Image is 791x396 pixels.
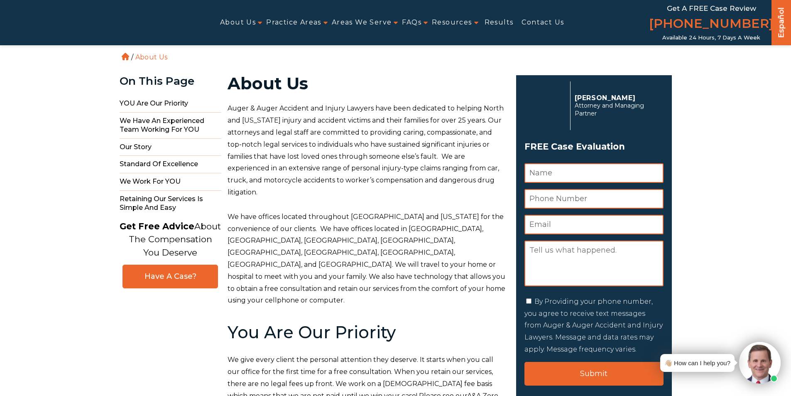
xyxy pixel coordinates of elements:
input: Name [524,163,664,183]
span: Available 24 Hours, 7 Days a Week [662,34,760,41]
span: Have A Case? [131,272,209,281]
span: We Work For YOU [120,173,221,191]
span: Attorney and Managing Partner [575,102,659,118]
a: Practice Areas [266,13,321,32]
img: Auger & Auger Accident and Injury Lawyers Logo [5,13,135,33]
a: Have A Case? [122,265,218,288]
span: Retaining Our Services Is Simple and Easy [120,191,221,216]
h3: FREE Case Evaluation [524,139,664,155]
input: Phone Number [524,189,664,209]
p: [PERSON_NAME] [575,94,659,102]
span: We have offices located throughout [GEOGRAPHIC_DATA] and [US_STATE] for the convenience of our cl... [228,213,505,305]
a: FAQs [402,13,421,32]
a: Home [122,53,129,60]
label: By Providing your phone number, you agree to receive text messages from Auger & Auger Accident an... [524,298,663,353]
h1: About Us [228,75,506,92]
b: You Are Our Priority [228,322,396,342]
input: Submit [524,362,664,386]
a: Resources [432,13,472,32]
span: Standard of Excellence [120,156,221,173]
span: Our Story [120,139,221,156]
a: Contact Us [522,13,564,32]
span: Get a FREE Case Review [667,4,756,12]
li: About Us [133,53,169,61]
span: Auger & Auger Accident and Injury Lawyers have been dedicated to helping North and [US_STATE] inj... [228,104,504,196]
div: 👋🏼 How can I help you? [664,357,730,369]
span: We Have An Experienced Team Working For YOU [120,113,221,139]
a: [PHONE_NUMBER] [649,15,774,34]
strong: Get Free Advice [120,221,194,231]
a: About Us [220,13,256,32]
div: On This Page [120,75,221,87]
span: YOU Are Our Priority [120,95,221,113]
a: Areas We Serve [332,13,392,32]
input: Email [524,215,664,234]
img: Herbert Auger [524,85,566,126]
img: Intaker widget Avatar [739,342,781,384]
a: Results [485,13,514,32]
p: About The Compensation You Deserve [120,220,221,259]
